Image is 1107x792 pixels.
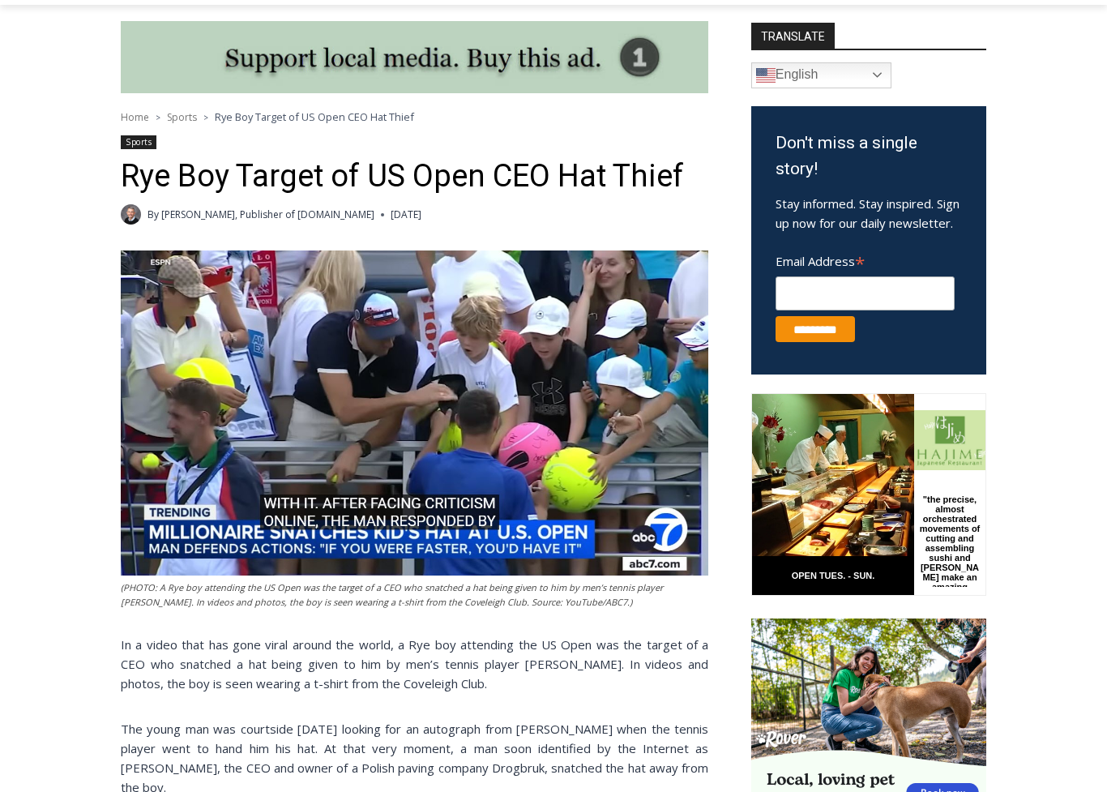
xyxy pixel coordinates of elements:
[121,21,708,94] img: support local media, buy this ad
[756,66,776,85] img: en
[121,158,708,195] h1: Rye Boy Target of US Open CEO Hat Thief
[1,163,163,202] a: Open Tues. - Sun. [PHONE_NUMBER]
[166,101,230,194] div: "the precise, almost orchestrated movements of cutting and assembling sushi and [PERSON_NAME] mak...
[121,110,149,124] a: Home
[167,110,197,124] a: Sports
[121,580,708,609] figcaption: (PHOTO: A Rye boy attending the US Open was the target of a CEO who snatched a hat being given to...
[776,245,955,274] label: Email Address
[424,161,751,198] span: Intern @ [DOMAIN_NAME]
[161,208,374,221] a: [PERSON_NAME], Publisher of [DOMAIN_NAME]
[751,23,835,49] strong: TRANSLATE
[121,109,708,125] nav: Breadcrumbs
[391,207,421,222] time: [DATE]
[776,194,962,233] p: Stay informed. Stay inspired. Sign up now for our daily newsletter.
[390,157,785,202] a: Intern @ [DOMAIN_NAME]
[156,112,160,123] span: >
[121,204,141,225] a: Author image
[409,1,766,157] div: "[PERSON_NAME] and I covered the [DATE] Parade, which was a really eye opening experience as I ha...
[776,131,962,182] h3: Don't miss a single story!
[121,636,708,691] span: In a video that has gone viral around the world, a Rye boy attending the US Open was the target o...
[121,135,156,149] a: Sports
[203,112,208,123] span: >
[147,207,159,222] span: By
[5,167,159,229] span: Open Tues. - Sun. [PHONE_NUMBER]
[215,109,414,124] span: Rye Boy Target of US Open CEO Hat Thief
[751,62,891,88] a: English
[121,250,708,576] img: (PHOTO: A Rye boy attending the US Open was the target of a CEO who snatched a hat being given to...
